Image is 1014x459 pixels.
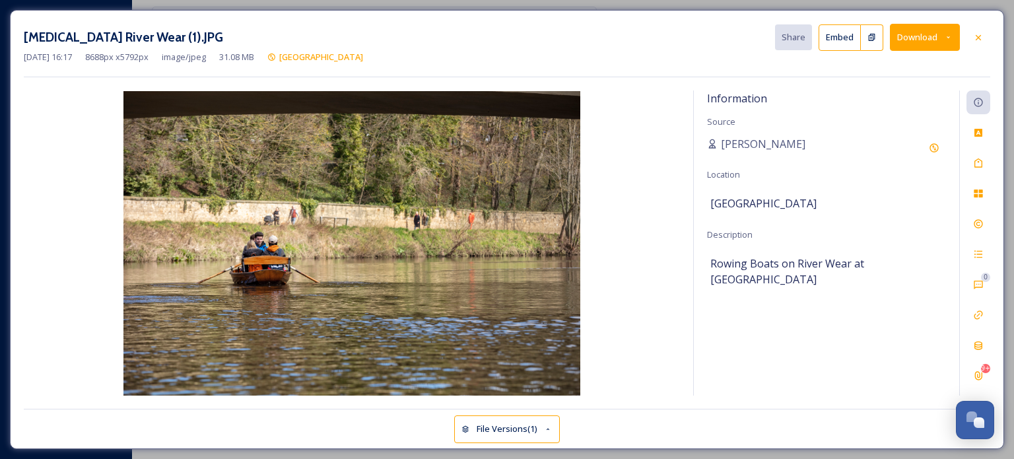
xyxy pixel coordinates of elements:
[775,24,812,50] button: Share
[707,91,767,106] span: Information
[981,364,990,373] div: 9+
[956,401,994,439] button: Open Chat
[981,273,990,282] div: 0
[890,24,960,51] button: Download
[707,168,740,180] span: Location
[219,51,254,63] span: 31.08 MB
[279,51,363,63] span: [GEOGRAPHIC_DATA]
[24,28,223,47] h3: [MEDICAL_DATA] River Wear (1).JPG
[819,24,861,51] button: Embed
[710,256,943,287] span: Rowing Boats on River Wear at [GEOGRAPHIC_DATA]
[162,51,206,63] span: image/jpeg
[707,116,735,127] span: Source
[24,91,680,396] img: 093%20NGI%20Gateway%20Durham.JPG
[707,229,753,240] span: Description
[721,136,805,152] span: [PERSON_NAME]
[454,415,560,442] button: File Versions(1)
[710,195,817,211] span: [GEOGRAPHIC_DATA]
[85,51,149,63] span: 8688 px x 5792 px
[24,51,72,63] span: [DATE] 16:17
